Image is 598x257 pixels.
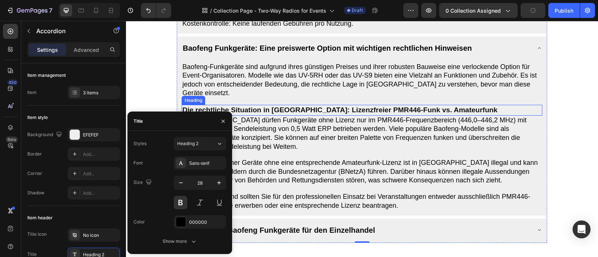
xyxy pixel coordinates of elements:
button: 0 collection assigned [439,3,518,18]
iframe: Design area [126,21,598,257]
button: Publish [548,3,580,18]
h2: Rich Text Editor. Editing area: main [56,84,416,95]
span: / [210,7,212,15]
div: Rich Text Editor. Editing area: main [56,137,416,165]
div: Beta [6,137,18,142]
p: Advanced [74,46,99,54]
div: Border [27,151,42,157]
div: Rich Text Editor. Editing area: main [56,41,416,78]
div: Styles [133,140,147,147]
div: Size [133,178,153,188]
div: Open Intercom Messenger [573,220,591,238]
div: Add... [83,151,118,158]
button: Heading 2 [174,137,226,150]
div: EFEFEF [83,132,118,138]
span: Aus diesem Grund sollten Sie für den professionellen Einsatz bei Veranstaltungen entweder ausschl... [56,172,404,188]
div: Item style [27,114,48,121]
button: 7 [3,3,56,18]
div: Item management [27,72,66,79]
p: ⁠⁠⁠⁠⁠⁠⁠ [56,85,416,94]
div: Item [27,89,37,96]
button: Show more [133,235,226,248]
div: Rich Text Editor. Editing area: main [56,171,416,190]
div: No icon [83,232,118,239]
div: Font [133,160,143,166]
div: Undo/Redo [141,3,171,18]
div: 450 [7,79,18,85]
div: Rich Text Editor. Editing area: main [56,201,250,217]
div: Sans-serif [189,160,224,167]
span: 0 collection assigned [446,7,501,15]
div: Rich Text Editor. Editing area: main [56,19,347,35]
span: Draft [352,7,363,14]
span: Heading 2 [177,140,198,147]
div: Add... [83,170,118,177]
div: Shadow [27,189,44,196]
span: Collection Page - Two-Way Radios for Events [213,7,326,15]
div: Corner [27,170,42,177]
div: Show more [163,238,197,245]
div: Title [133,118,143,125]
div: Rich Text Editor. Editing area: main [56,95,416,131]
strong: Die rechtliche Situation in [GEOGRAPHIC_DATA]: Lizenzfreier PMR446-Funk vs. Amateurfunk [56,85,372,93]
span: Der Betrieb solcher Geräte ohne eine entsprechende Amateurfunk-Lizenz ist in [GEOGRAPHIC_DATA] il... [56,138,412,163]
div: Item header [27,214,53,221]
span: Empfohlene Baofeng Funkgeräte für den Einzelhandel [57,205,249,213]
div: 000000 [189,219,224,226]
div: Title icon [27,231,47,238]
div: Color [133,219,145,225]
div: Add... [83,190,118,197]
div: Publish [555,7,573,15]
p: 7 [49,6,52,15]
span: In [GEOGRAPHIC_DATA] dürfen Funkgeräte ohne Lizenz nur im PMR446-Frequenzbereich (446,0–446,2 MHz... [56,95,401,129]
span: Baofeng-Funkgeräte sind aufgrund ihres günstigen Preises und ihrer robusten Bauweise eine verlock... [56,42,411,76]
p: Accordion [36,26,100,35]
div: 3 items [83,90,118,96]
div: Heading [57,76,78,83]
span: Baofeng Funkgeräte: Eine preiswerte Option mit wichtigen rechtlichen Hinweisen [57,23,346,31]
div: Background [27,130,64,140]
p: Settings [37,46,58,54]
